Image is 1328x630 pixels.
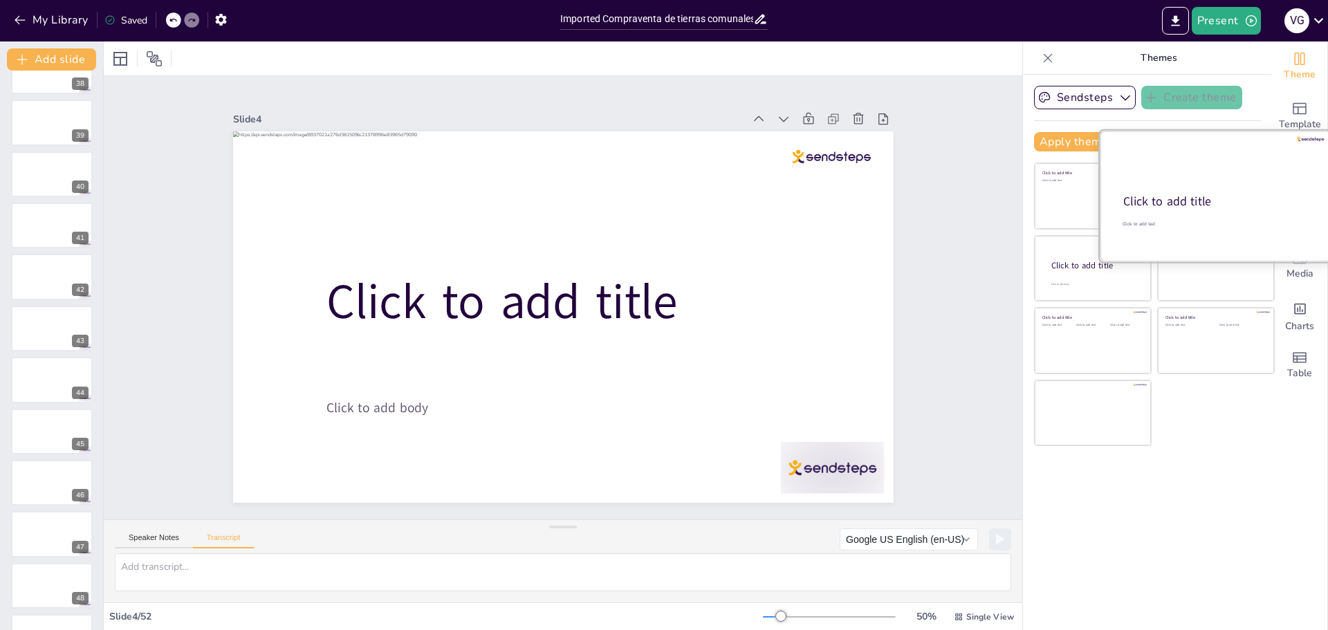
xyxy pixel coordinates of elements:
[193,533,255,548] button: Transcript
[11,254,93,299] div: 42
[1042,324,1073,327] div: Click to add text
[10,9,94,31] button: My Library
[1123,221,1307,227] div: Click to add text
[1165,315,1264,320] div: Click to add title
[1284,7,1309,35] button: v g
[1165,324,1209,327] div: Click to add text
[11,306,93,351] div: 43
[72,77,89,90] div: 38
[1287,366,1312,381] span: Table
[1285,319,1314,334] span: Charts
[1284,8,1309,33] div: v g
[115,533,193,548] button: Speaker Notes
[1162,7,1189,35] button: Export to PowerPoint
[11,563,93,609] div: 48
[11,511,93,557] div: 47
[694,10,813,513] div: Slide 4
[1141,86,1242,109] button: Create theme
[1110,324,1141,327] div: Click to add text
[72,387,89,399] div: 44
[72,129,89,142] div: 39
[1076,324,1107,327] div: Click to add text
[109,610,763,623] div: Slide 4 / 52
[72,335,89,347] div: 43
[1042,170,1141,176] div: Click to add title
[475,41,514,145] span: Click to add body
[910,610,943,623] div: 50 %
[966,611,1014,622] span: Single View
[1051,283,1138,286] div: Click to add body
[1272,241,1327,290] div: Add images, graphics, shapes or video
[503,58,640,415] span: Click to add title
[1051,260,1140,272] div: Click to add title
[1034,86,1136,109] button: Sendsteps
[72,541,89,553] div: 47
[104,14,147,27] div: Saved
[7,48,96,71] button: Add slide
[1284,67,1316,82] span: Theme
[1034,132,1179,151] button: Apply theme to all slides
[1272,290,1327,340] div: Add charts and graphs
[1272,41,1327,91] div: Change the overall theme
[72,438,89,450] div: 45
[11,409,93,454] div: 45
[11,203,93,248] div: 41
[989,528,1011,550] button: Play
[146,50,163,67] span: Position
[840,528,978,550] button: Google US English (en-US)
[1272,91,1327,141] div: Add ready made slides
[72,489,89,501] div: 46
[11,100,93,145] div: 39
[1192,7,1261,35] button: Present
[1272,340,1327,390] div: Add a table
[72,232,89,244] div: 41
[1042,315,1141,320] div: Click to add title
[11,460,93,506] div: 46
[560,9,753,29] input: Insert title
[1219,324,1263,327] div: Click to add text
[1059,41,1258,75] p: Themes
[11,357,93,402] div: 44
[72,284,89,296] div: 42
[1279,117,1321,132] span: Template
[72,592,89,604] div: 48
[1123,194,1307,210] div: Click to add title
[1286,266,1313,281] span: Media
[1042,179,1141,183] div: Click to add text
[11,151,93,197] div: 40
[109,48,131,70] div: Layout
[11,48,93,94] div: 38
[72,180,89,193] div: 40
